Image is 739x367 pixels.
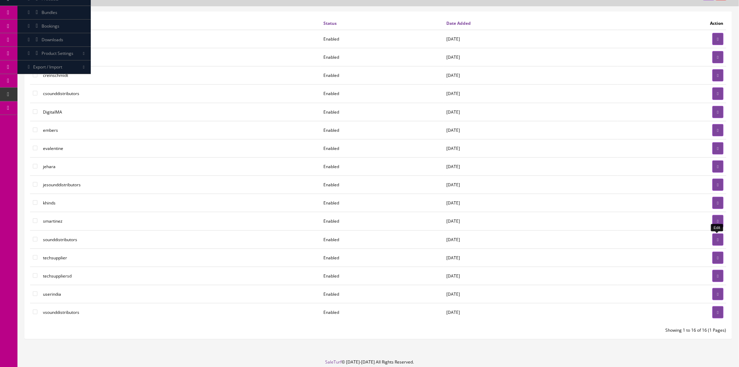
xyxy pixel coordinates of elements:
[444,212,617,230] td: [DATE]
[444,48,617,66] td: [DATE]
[321,249,444,267] td: Enabled
[40,285,321,303] td: userindia
[321,30,444,48] td: Enabled
[321,194,444,212] td: Enabled
[444,176,617,194] td: [DATE]
[321,212,444,230] td: Enabled
[42,9,57,15] span: Bundles
[321,103,444,121] td: Enabled
[40,230,321,249] td: sounddistributors
[42,23,59,29] span: Bookings
[321,157,444,175] td: Enabled
[444,30,617,48] td: [DATE]
[17,33,91,47] a: Downloads
[444,285,617,303] td: [DATE]
[444,121,617,139] td: [DATE]
[17,60,91,74] a: Export / Import
[444,103,617,121] td: [DATE]
[40,48,321,66] td: cacousticsounddesign
[444,230,617,249] td: [DATE]
[321,230,444,249] td: Enabled
[40,303,321,322] td: vsounddistributors
[444,249,617,267] td: [DATE]
[42,50,73,56] span: Product Settings
[444,85,617,103] td: [DATE]
[444,139,617,157] td: [DATE]
[40,194,321,212] td: khinds
[40,176,321,194] td: jesounddistributors
[617,17,726,30] td: Action
[40,66,321,85] td: creinschmidt
[321,139,444,157] td: Enabled
[321,267,444,285] td: Enabled
[325,359,342,365] a: SaleTurf
[40,249,321,267] td: techsupplier
[42,37,63,43] span: Downloads
[321,285,444,303] td: Enabled
[711,224,723,231] div: Edit
[378,327,732,333] div: Showing 1 to 16 of 16 (1 Pages)
[321,176,444,194] td: Enabled
[40,30,321,48] td: BeauB
[40,212,321,230] td: smartinez
[321,66,444,85] td: Enabled
[40,139,321,157] td: evalentine
[444,267,617,285] td: [DATE]
[444,66,617,85] td: [DATE]
[321,85,444,103] td: Enabled
[321,121,444,139] td: Enabled
[444,194,617,212] td: [DATE]
[40,267,321,285] td: techsuppliersd
[321,303,444,322] td: Enabled
[40,157,321,175] td: jehara
[447,20,471,26] a: Date Added
[17,6,91,20] a: Bundles
[444,303,617,322] td: [DATE]
[40,121,321,139] td: embers
[17,20,91,33] a: Bookings
[323,20,337,26] a: Status
[444,157,617,175] td: [DATE]
[321,48,444,66] td: Enabled
[40,85,321,103] td: csounddistributors
[40,103,321,121] td: DigitalMA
